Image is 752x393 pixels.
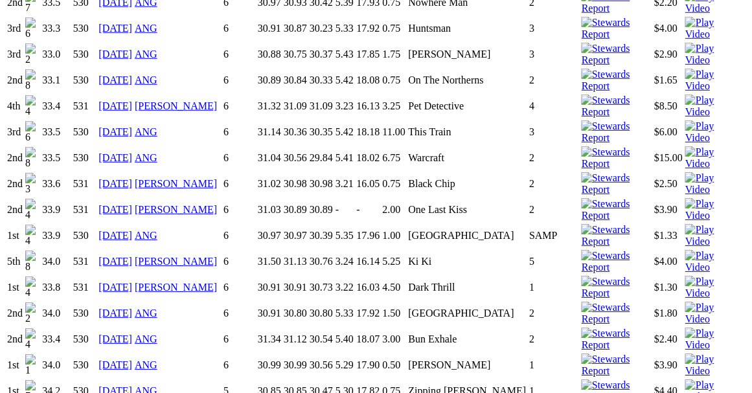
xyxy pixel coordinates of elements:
td: 6.75 [382,146,406,170]
a: ANG [135,333,157,344]
a: ANG [135,152,157,163]
td: 30.80 [283,301,308,326]
td: 6 [223,327,256,352]
td: 2nd [6,327,23,352]
a: [DATE] [98,308,132,319]
td: 0.50 [382,353,406,377]
img: Stewards Report [581,95,651,118]
a: View replay [685,236,734,247]
td: 1 [529,353,580,377]
a: [DATE] [98,333,132,344]
img: Stewards Report [581,198,651,221]
a: View replay [685,210,734,221]
td: 5.25 [382,249,406,274]
td: 33.4 [41,327,71,352]
td: 2nd [6,68,23,93]
td: Warcraft [407,146,527,170]
td: $2.50 [653,172,683,196]
td: 30.97 [283,223,308,248]
td: 6 [223,197,256,222]
td: $6.00 [653,120,683,144]
a: ANG [135,308,157,319]
a: [DATE] [98,152,132,163]
td: 30.75 [283,42,308,67]
a: ANG [135,359,157,370]
td: $1.80 [653,301,683,326]
td: On The Northerns [407,68,527,93]
td: 530 [73,16,97,41]
td: 4 [529,94,580,118]
td: 30.88 [257,42,282,67]
img: 6 [25,17,40,39]
img: 2 [25,43,40,65]
td: 30.39 [309,223,334,248]
td: 3.23 [335,94,354,118]
td: 0.75 [382,68,406,93]
td: [PERSON_NAME] [407,353,527,377]
a: ANG [135,230,157,241]
td: 30.33 [309,68,334,93]
td: 2.00 [382,197,406,222]
td: 30.84 [283,68,308,93]
td: 531 [73,197,97,222]
a: View replay [685,132,734,143]
td: 5.42 [335,120,354,144]
td: 34.0 [41,249,71,274]
td: $4.00 [653,16,683,41]
td: 6 [223,249,256,274]
td: 5.40 [335,327,354,352]
a: View replay [685,28,734,39]
td: 33.1 [41,68,71,93]
a: View replay [685,287,734,298]
td: 1.75 [382,42,406,67]
td: Huntsman [407,16,527,41]
img: Play Video [685,17,734,40]
td: 18.08 [356,68,380,93]
img: Stewards Report [581,250,651,273]
img: Stewards Report [581,276,651,299]
td: $3.90 [653,353,683,377]
td: 33.0 [41,42,71,67]
td: 33.3 [41,16,71,41]
td: 531 [73,275,97,300]
a: ANG [135,74,157,85]
td: 531 [73,172,97,196]
a: View replay [685,365,734,376]
img: 4 [25,328,40,350]
td: 531 [73,94,97,118]
td: 530 [73,301,97,326]
td: 31.50 [257,249,282,274]
td: 3 [529,16,580,41]
td: 3.00 [382,327,406,352]
a: [DATE] [98,126,132,137]
td: 531 [73,249,97,274]
td: 6 [223,146,256,170]
td: 3rd [6,16,23,41]
a: [DATE] [98,359,132,370]
img: Stewards Report [581,172,651,196]
td: 530 [73,120,97,144]
img: 4 [25,199,40,221]
img: Play Video [685,276,734,299]
td: 0.75 [382,172,406,196]
td: $1.30 [653,275,683,300]
td: 18.18 [356,120,380,144]
td: 6 [223,223,256,248]
td: 31.34 [257,327,282,352]
td: 3rd [6,120,23,144]
td: 2nd [6,197,23,222]
td: [GEOGRAPHIC_DATA] [407,223,527,248]
td: SAMP [529,223,580,248]
td: 6 [223,275,256,300]
td: 30.23 [309,16,334,41]
td: 30.98 [283,172,308,196]
td: 30.89 [309,197,334,222]
td: 30.98 [309,172,334,196]
td: 2 [529,197,580,222]
img: Stewards Report [581,69,651,92]
td: 2nd [6,301,23,326]
td: $3.90 [653,197,683,222]
td: 5.35 [335,223,354,248]
td: 33.9 [41,197,71,222]
td: 33.5 [41,120,71,144]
